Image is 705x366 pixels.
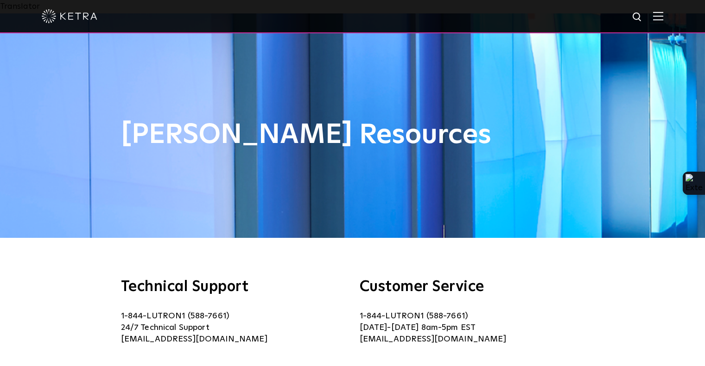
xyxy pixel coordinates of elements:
[686,174,702,192] img: Extension Icon
[121,310,346,345] p: 1-844-LUTRON1 (588-7661) 24/7 Technical Support
[121,335,267,343] a: [EMAIL_ADDRESS][DOMAIN_NAME]
[121,120,584,150] h1: [PERSON_NAME] Resources
[360,279,584,294] h3: Customer Service
[632,12,643,23] img: search icon
[121,279,346,294] h3: Technical Support
[653,12,663,20] img: Hamburger%20Nav.svg
[42,9,97,23] img: ketra-logo-2019-white
[360,310,584,345] p: 1-844-LUTRON1 (588-7661) [DATE]-[DATE] 8am-5pm EST [EMAIL_ADDRESS][DOMAIN_NAME]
